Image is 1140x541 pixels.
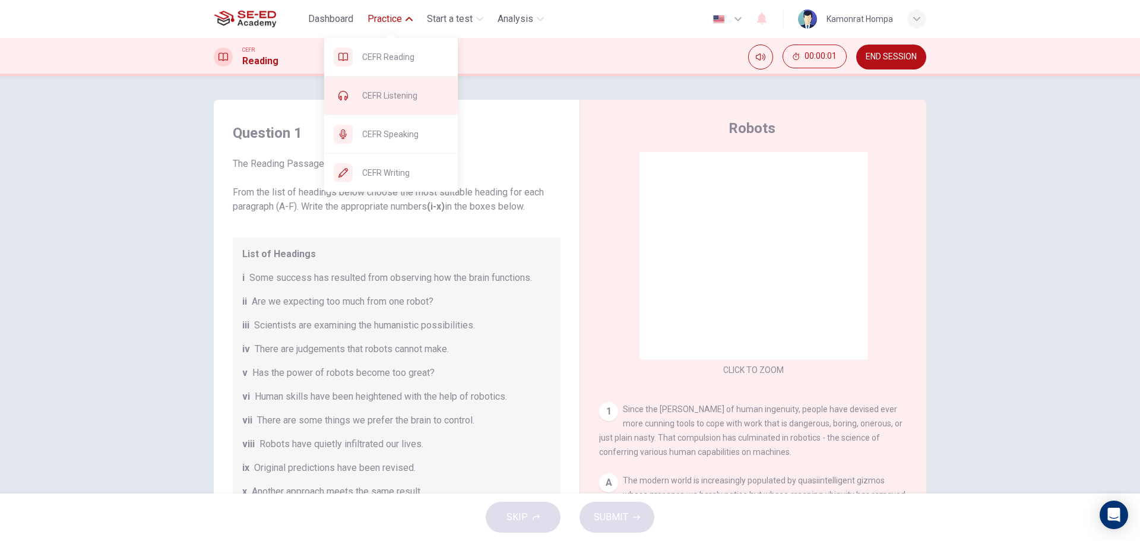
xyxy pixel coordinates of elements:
[748,45,773,69] div: Mute
[599,404,902,457] span: Since the [PERSON_NAME] of human ingenuity, people have devised ever more cunning tools to cope w...
[783,45,847,69] div: Hide
[255,390,507,404] span: Human skills have been heightened with the help of robotics.
[242,247,551,261] span: List of Headings
[324,38,458,76] div: CEFR Reading
[303,8,358,30] button: Dashboard
[599,402,618,421] div: 1
[242,318,249,333] span: iii
[242,485,247,499] span: x
[362,127,448,141] span: CEFR Speaking
[427,12,473,26] span: Start a test
[255,342,449,356] span: There are judgements that robots cannot make.
[826,12,893,26] div: Kamonrat Hompa
[252,295,433,309] span: Are we expecting too much from one robot?
[233,157,560,214] span: The Reading Passage has seven paragraphs . From the list of headings below choose the most suitab...
[252,485,422,499] span: Another approach meets the same result.
[493,8,549,30] button: Analysis
[252,366,435,380] span: Has the power of robots become too great?
[498,12,533,26] span: Analysis
[324,154,458,192] div: CEFR Writing
[242,271,245,285] span: i
[254,318,475,333] span: Scientists are examining the humanistic possibilities.
[324,115,458,153] div: CEFR Speaking
[805,52,837,61] span: 00:00:01
[214,7,303,31] a: SE-ED Academy logo
[422,8,488,30] button: Start a test
[242,437,255,451] span: viii
[242,413,252,428] span: vii
[362,50,448,64] span: CEFR Reading
[242,342,250,356] span: iv
[324,77,458,115] div: CEFR Listening
[242,54,278,68] h1: Reading
[242,366,248,380] span: v
[233,124,560,143] h4: Question 1
[257,413,474,428] span: There are some things we prefer the brain to control.
[242,46,255,54] span: CEFR
[362,166,448,180] span: CEFR Writing
[711,15,726,24] img: en
[856,45,926,69] button: END SESSION
[783,45,847,68] button: 00:00:01
[249,271,532,285] span: Some success has resulted from observing how the brain functions.
[798,10,817,29] img: Profile picture
[308,12,353,26] span: Dashboard
[362,88,448,103] span: CEFR Listening
[242,295,247,309] span: ii
[214,7,276,31] img: SE-ED Academy logo
[599,473,618,492] div: A
[259,437,423,451] span: Robots have quietly infiltrated our lives.
[242,461,249,475] span: ix
[242,390,250,404] span: vi
[1100,501,1128,529] div: Open Intercom Messenger
[254,461,416,475] span: Original predictions have been revised.
[866,52,917,62] span: END SESSION
[363,8,417,30] button: Practice
[427,201,445,212] b: (i-x)
[368,12,402,26] span: Practice
[729,119,775,138] h4: Robots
